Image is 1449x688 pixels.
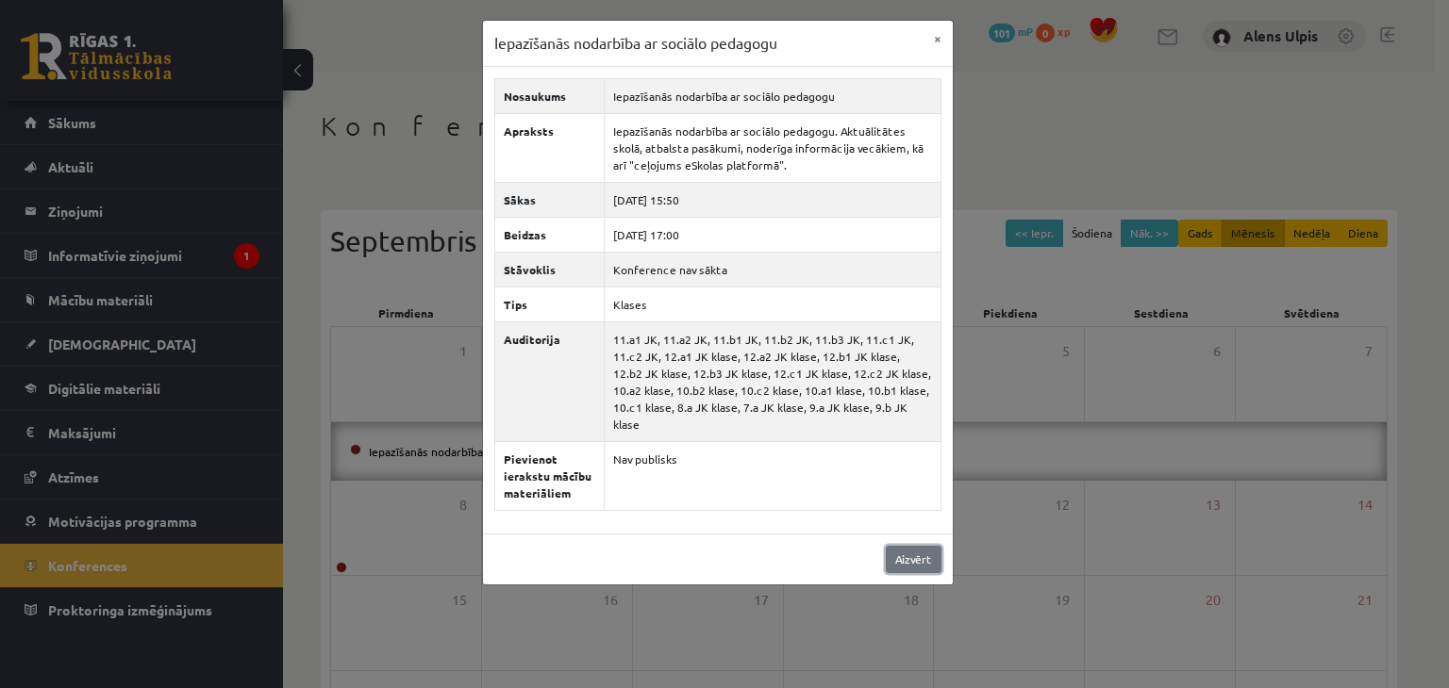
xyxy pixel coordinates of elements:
td: Iepazīšanās nodarbība ar sociālo pedagogu [604,78,941,113]
td: [DATE] 17:00 [604,217,941,252]
td: Nav publisks [604,441,941,510]
button: × [923,21,953,57]
td: 11.a1 JK, 11.a2 JK, 11.b1 JK, 11.b2 JK, 11.b3 JK, 11.c1 JK, 11.c2 JK, 12.a1 JK klase, 12.a2 JK kl... [604,321,941,441]
th: Auditorija [494,321,604,441]
th: Pievienot ierakstu mācību materiāliem [494,441,604,510]
th: Stāvoklis [494,252,604,287]
td: Konference nav sākta [604,252,941,287]
th: Nosaukums [494,78,604,113]
th: Apraksts [494,113,604,182]
a: Aizvērt [886,546,941,573]
th: Beidzas [494,217,604,252]
td: Iepazīšanās nodarbība ar sociālo pedagogu. Aktuālitātes skolā, atbalsta pasākumi, noderīga inform... [604,113,941,182]
th: Tips [494,287,604,321]
td: Klases [604,287,941,321]
h3: Iepazīšanās nodarbība ar sociālo pedagogu [494,32,777,55]
th: Sākas [494,182,604,217]
td: [DATE] 15:50 [604,182,941,217]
